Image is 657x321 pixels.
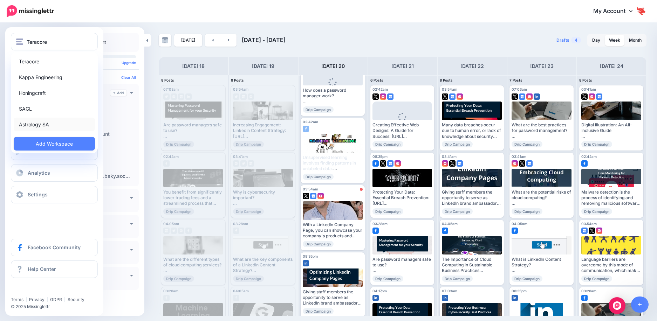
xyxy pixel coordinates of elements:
img: twitter-grey-square.png [240,160,247,167]
div: Why is cybersecurity important? Read more 👉 [URL] #WebsiteSecurity #Malware #OnlineSecurity #Webs... [233,189,293,207]
img: facebook-square.png [581,160,588,167]
span: Drip Campaign [233,141,264,147]
img: facebook-square.png [372,228,379,234]
img: linkedin-square.png [512,295,518,301]
span: Drip Campaign [163,208,194,215]
a: Kappa Engineering [14,70,95,84]
img: twitter-square.png [449,160,456,167]
div: Malware detection is the process of identifying and removing malicious software, such as viruses,... [581,189,641,207]
a: Privacy [29,297,45,302]
img: google_business-square.png [310,193,316,199]
img: menu.png [16,39,23,45]
img: twitter-square.png [581,93,588,100]
span: 03:41am [512,154,526,159]
a: Security [68,297,84,302]
div: Are password managers safe to use? Read more 👉 [URL] #Bitwarden #LastPass #Password [372,257,432,274]
span: 08:35pm [372,154,388,159]
h4: [DATE] 22 [460,62,484,70]
span: 04:05am [163,222,179,226]
div: Are password managers safe to use? Read more 👉 [URL] #Bitwarden #LastPass #Password [163,122,223,139]
img: google_business-square.png [519,93,525,100]
a: [DATE] [174,34,202,47]
div: Loading [393,113,412,131]
span: Drip Campaign [303,308,334,314]
a: Settings [11,186,98,203]
img: linkedin-grey-square.png [185,93,192,100]
span: Drip Campaign [372,208,403,215]
span: 03:54am [303,187,318,191]
img: linkedin-square.png [534,93,540,100]
span: Facebook Community [28,244,81,250]
img: linkedin-square.png [303,260,309,266]
span: 02:42am [163,154,179,159]
a: Teracore [14,55,95,68]
span: 02:42am [581,154,597,159]
span: Drip Campaign [581,275,612,282]
img: instagram-grey-square.png [178,228,184,234]
div: You benefit from significantly lower trading fees and a streamlined process that ensures more of ... [163,189,223,207]
img: instagram-square.png [512,160,518,167]
span: [DATE] - [DATE] [242,36,286,43]
h4: [DATE] 18 [182,62,205,70]
img: instagram-square.png [596,228,602,234]
span: 4 [571,37,581,43]
span: Drip Campaign [442,275,473,282]
a: Astrology SA [14,118,95,131]
span: Drip Campaign [581,141,612,147]
a: SAGL [14,102,95,116]
span: Drip Campaign [303,106,334,113]
span: 04:05am [442,222,458,226]
button: Teracore [11,33,98,50]
img: instagram-grey-square.png [171,93,177,100]
span: 08:35pm [512,289,527,293]
img: linkedin-square.png [372,295,379,301]
a: Month [625,35,646,46]
div: What is LinkedIn Content Strategy? Read more 👉 [URL] #LinkedIn #Marketing #Website [512,257,572,274]
span: 03:41am [581,87,596,91]
h4: [DATE] 21 [391,62,414,70]
span: Drip Campaign [233,208,264,215]
span: Drafts [556,38,569,42]
span: 08:35pm [303,254,318,258]
img: instagram-square.png [317,193,324,199]
span: 7 Posts [509,78,522,82]
img: google_business-grey-square.png [163,228,170,234]
div: How does a password manager work? Read more 👉 [URL] #Bitwarden #LastPass #Password [303,88,363,105]
a: Terms [11,297,23,302]
span: Analytics [28,170,50,176]
a: Facebook Community [11,239,98,256]
img: twitter-square.png [512,93,518,100]
span: 07:03am [163,87,179,91]
div: The Importance of Cloud Computing in Sustainable Business Practices Read more 👉 [URL] #GoogleDriv... [442,257,502,274]
div: Giving staff members the opportunity to serve as LinkedIn brand ambassadors will increase visibil... [442,189,502,207]
a: My Account [586,3,646,20]
div: Language barriers are overcome by this mode of communication, which makes it available to a wider... [581,257,641,274]
a: Clear All [121,75,136,79]
span: Drip Campaign [163,141,194,147]
iframe: Twitter Follow Button [11,287,64,294]
img: twitter-square.png [589,228,595,234]
h4: [DATE] 23 [530,62,554,70]
img: twitter-square.png [519,160,525,167]
span: Settings [28,191,48,197]
img: facebook-grey-square.png [233,228,239,234]
img: google_business-square.png [581,228,588,234]
img: twitter-square.png [380,160,386,167]
div: What are the different types of cloud computing services? Read more 👉 [URL] #GoogleDrive #Microso... [163,257,223,274]
img: instagram-grey-square.png [233,160,239,167]
img: google_business-grey-square.png [248,160,254,167]
a: Day [588,35,604,46]
a: Honingcraft [14,86,95,100]
span: 04:05am [512,222,527,226]
span: Drip Campaign [372,141,403,147]
span: Drip Campaign [581,208,612,215]
span: 07:03am [512,87,527,91]
span: 03:28am [581,289,596,293]
a: Create [11,142,98,160]
a: Help Center [11,260,98,278]
div: Unsupervised learning involves finding patterns in unlabeled data. Read more 👉 [URL] #MachineLear... [303,155,363,172]
img: google_business-square.png [387,160,393,167]
span: 8 Posts [231,78,244,82]
a: Analytics [11,164,98,182]
img: twitter-square.png [442,93,448,100]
